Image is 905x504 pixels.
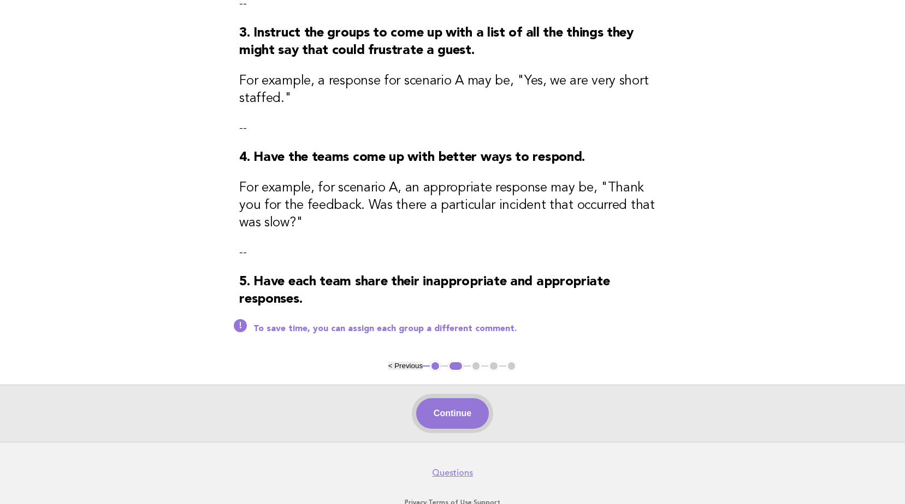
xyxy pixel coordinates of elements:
button: Continue [416,398,489,429]
h3: For example, for scenario A, an appropriate response may be, "Thank you for the feedback. Was the... [239,179,666,232]
p: To save time, you can assign each group a different comment. [253,323,666,334]
strong: 5. Have each team share their inappropriate and appropriate responses. [239,275,610,306]
a: Questions [432,467,473,478]
button: < Previous [388,362,423,370]
strong: 3. Instruct the groups to come up with a list of all the things they might say that could frustra... [239,27,634,57]
p: -- [239,121,666,136]
button: 2 [448,361,464,371]
p: -- [239,245,666,260]
strong: 4. Have the teams come up with better ways to respond. [239,151,585,164]
h3: For example, a response for scenario A may be, "Yes, we are very short staffed." [239,73,666,107]
button: 1 [430,361,441,371]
